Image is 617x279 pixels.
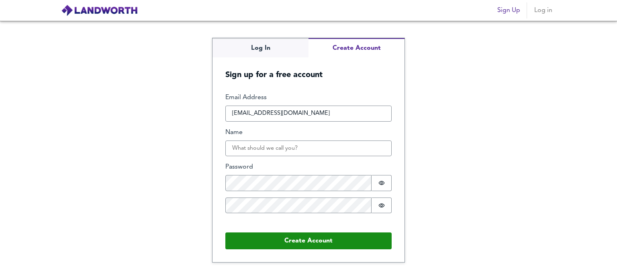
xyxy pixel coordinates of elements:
span: Sign Up [497,5,520,16]
input: What should we call you? [225,141,392,157]
button: Log In [212,38,308,58]
span: Log in [533,5,553,16]
h5: Sign up for a free account [212,57,405,80]
input: How can we reach you? [225,106,392,122]
label: Email Address [225,93,392,102]
label: Password [225,163,392,172]
button: Create Account [308,38,405,58]
button: Log in [530,2,556,18]
label: Name [225,128,392,137]
img: logo [61,4,138,16]
button: Sign Up [494,2,523,18]
button: Show password [372,198,392,214]
button: Create Account [225,232,392,249]
button: Show password [372,175,392,191]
